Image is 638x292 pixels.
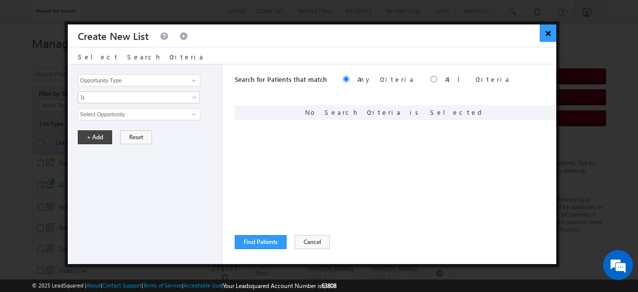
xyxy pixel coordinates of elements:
div: Chat with us now [52,52,167,65]
button: Reset [120,130,152,144]
img: d_60004797649_company_0_60004797649 [17,52,42,65]
em: Start Chat [136,225,181,238]
input: Type to Search [78,108,200,120]
button: Find Patients [235,235,287,249]
a: Show All Items [186,109,199,119]
span: Your Leadsquared Account Number is [223,282,336,290]
button: × [540,24,556,42]
input: Type to Search [78,74,200,86]
a: Contact Support [102,282,142,289]
h3: Create New List [78,24,149,47]
button: Cancel [295,235,330,249]
span: Search for Patients that match [235,75,327,83]
a: Terms of Service [143,282,182,289]
textarea: Type your message and hit 'Enter' [13,92,182,217]
div: No Search Criteria is Selected [235,105,556,120]
span: © 2025 LeadSquared | | | | | [32,281,336,291]
label: All Criteria [445,75,510,83]
a: Acceptable Use [183,282,221,289]
a: About [86,282,101,289]
span: Select Search Criteria [78,52,204,61]
span: 63808 [321,282,336,290]
button: + Add [78,130,112,144]
a: Is [78,91,200,103]
div: Minimize live chat window [163,5,187,29]
label: Any Criteria [357,75,415,83]
span: Is [78,93,186,102]
a: Show All Items [186,75,199,85]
